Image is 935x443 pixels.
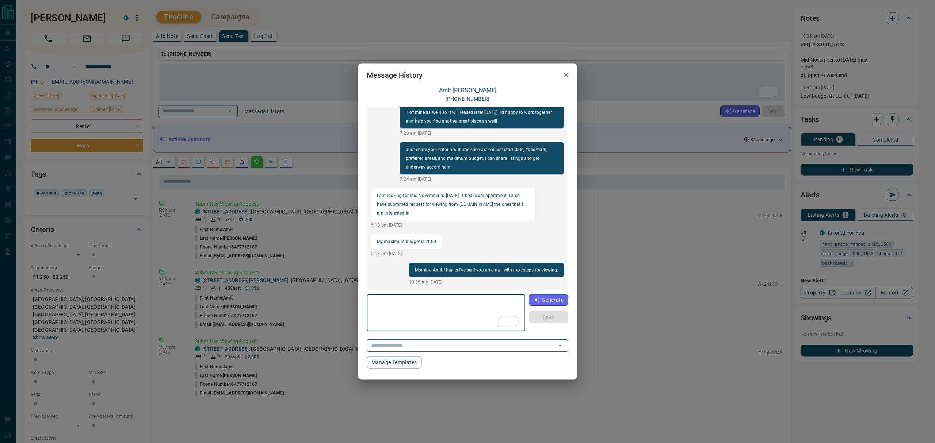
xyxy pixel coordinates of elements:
[367,356,421,369] button: Manage Templates
[529,294,568,306] button: Generate
[371,222,535,228] p: 5:13 pm [DATE]
[377,237,436,246] p: My maximum budget is 2000
[439,87,496,94] a: Amit [PERSON_NAME]
[555,340,565,351] button: Open
[371,250,442,257] p: 5:13 pm [DATE]
[358,63,431,87] h2: Message History
[400,176,564,182] p: 7:24 am [DATE]
[372,297,520,328] textarea: To enrich screen reader interactions, please activate Accessibility in Grammarly extension settings
[409,279,564,285] p: 10:35 am [DATE]
[406,145,558,172] p: Just share your criteria with me such as: earliest start date, #bed/bath, preferred areas, and ma...
[415,266,558,274] p: Morning Amit, thanks I've sent you an email with next steps for viewing.
[377,191,529,217] p: I am looking for mid November to [DATE]. 1 bed room apartment. I also have submitted request for ...
[400,130,564,136] p: 7:23 am [DATE]
[406,99,558,126] p: Hey morning Amit, [STREET_ADDRESS] has 6 competitive offers (including 1 of mine as well) so it w...
[446,95,489,103] p: [PHONE_NUMBER]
